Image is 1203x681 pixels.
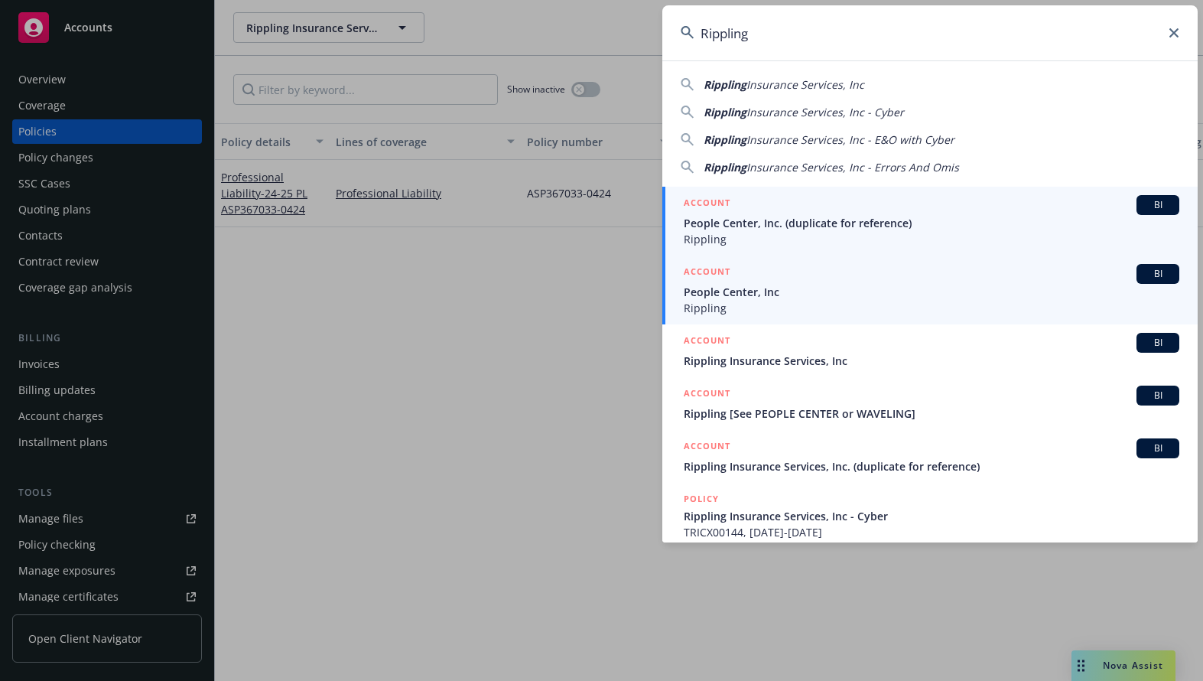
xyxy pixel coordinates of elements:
[662,430,1198,483] a: ACCOUNTBIRippling Insurance Services, Inc. (duplicate for reference)
[684,300,1179,316] span: Rippling
[662,483,1198,549] a: POLICYRippling Insurance Services, Inc - CyberTRICX00144, [DATE]-[DATE]
[746,77,864,92] span: Insurance Services, Inc
[684,333,730,351] h5: ACCOUNT
[704,105,746,119] span: Rippling
[684,406,1179,422] span: Rippling [See PEOPLE CENTER or WAVELING]
[684,508,1179,524] span: Rippling Insurance Services, Inc - Cyber
[704,77,746,92] span: Rippling
[662,324,1198,377] a: ACCOUNTBIRippling Insurance Services, Inc
[1143,442,1173,455] span: BI
[662,256,1198,324] a: ACCOUNTBIPeople Center, IncRippling
[662,5,1198,60] input: Search...
[1143,389,1173,402] span: BI
[684,386,730,404] h5: ACCOUNT
[684,458,1179,474] span: Rippling Insurance Services, Inc. (duplicate for reference)
[662,187,1198,256] a: ACCOUNTBIPeople Center, Inc. (duplicate for reference)Rippling
[684,195,730,213] h5: ACCOUNT
[684,353,1179,369] span: Rippling Insurance Services, Inc
[746,160,959,174] span: Insurance Services, Inc - Errors And Omis
[684,524,1179,540] span: TRICX00144, [DATE]-[DATE]
[684,215,1179,231] span: People Center, Inc. (duplicate for reference)
[684,231,1179,247] span: Rippling
[1143,336,1173,350] span: BI
[684,264,730,282] h5: ACCOUNT
[662,377,1198,430] a: ACCOUNTBIRippling [See PEOPLE CENTER or WAVELING]
[1143,198,1173,212] span: BI
[746,105,904,119] span: Insurance Services, Inc - Cyber
[746,132,954,147] span: Insurance Services, Inc - E&O with Cyber
[704,160,746,174] span: Rippling
[684,491,719,507] h5: POLICY
[704,132,746,147] span: Rippling
[684,284,1179,300] span: People Center, Inc
[1143,267,1173,281] span: BI
[684,438,730,457] h5: ACCOUNT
